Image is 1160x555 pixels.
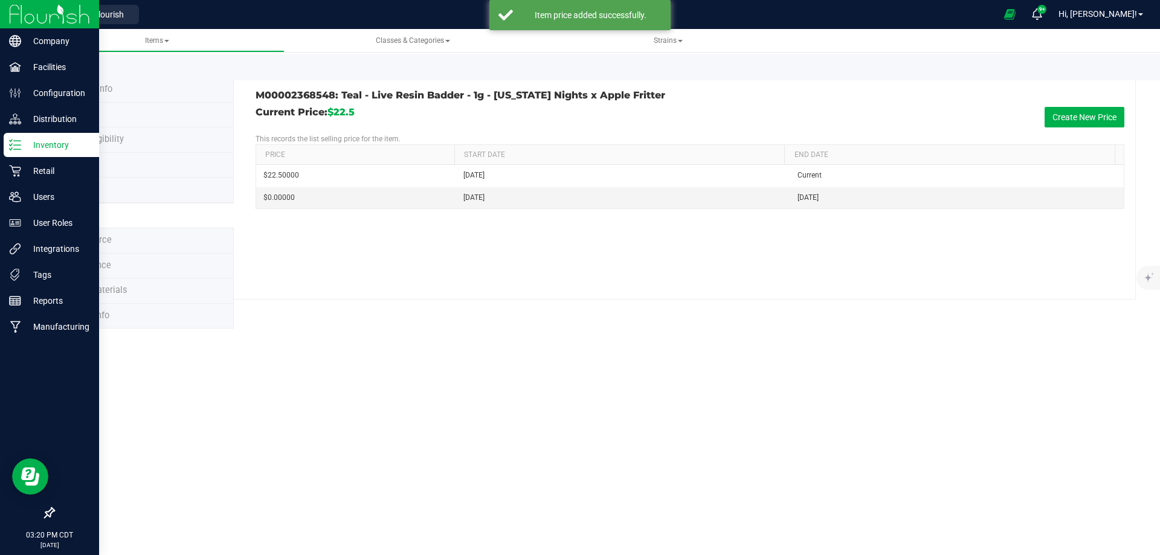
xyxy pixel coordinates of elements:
[9,217,21,229] inline-svg: User Roles
[654,36,683,45] span: Strains
[9,295,21,307] inline-svg: Reports
[9,191,21,203] inline-svg: Users
[9,243,21,255] inline-svg: Integrations
[9,61,21,73] inline-svg: Facilities
[9,321,21,333] inline-svg: Manufacturing
[463,170,485,181] span: [DATE]
[145,36,169,45] span: Items
[21,216,94,230] p: User Roles
[21,190,94,204] p: Users
[1039,7,1045,12] span: 9+
[21,138,94,152] p: Inventory
[21,319,94,334] p: Manufacturing
[520,9,662,21] div: Item price added successfully.
[12,458,48,495] iframe: Resource center
[327,106,355,118] span: $22.5
[263,170,299,181] span: $22.50000
[256,133,1124,144] p: This records the list selling price for the item.
[21,164,94,178] p: Retail
[21,268,94,282] p: Tags
[9,269,21,281] inline-svg: Tags
[463,192,485,204] span: [DATE]
[21,294,94,308] p: Reports
[21,242,94,256] p: Integrations
[797,192,819,204] span: [DATE]
[9,35,21,47] inline-svg: Company
[21,60,94,74] p: Facilities
[797,170,822,181] span: Current
[9,139,21,151] inline-svg: Inventory
[21,34,94,48] p: Company
[9,113,21,125] inline-svg: Distribution
[1058,9,1137,19] span: Hi, [PERSON_NAME]!
[996,2,1023,26] span: Open Ecommerce Menu
[263,192,295,204] span: $0.00000
[256,90,681,101] h3: M00002368548: Teal - Live Resin Badder - 1g - [US_STATE] Nights x Apple Fritter
[784,145,1115,165] th: End Date
[1045,107,1124,127] button: Create New Price
[21,112,94,126] p: Distribution
[454,145,785,165] th: Start Date
[256,145,454,165] th: Price
[21,86,94,100] p: Configuration
[5,541,94,550] p: [DATE]
[5,530,94,541] p: 03:20 PM CDT
[9,87,21,99] inline-svg: Configuration
[9,165,21,177] inline-svg: Retail
[256,107,355,127] h3: Current Price:
[376,36,450,45] span: Classes & Categories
